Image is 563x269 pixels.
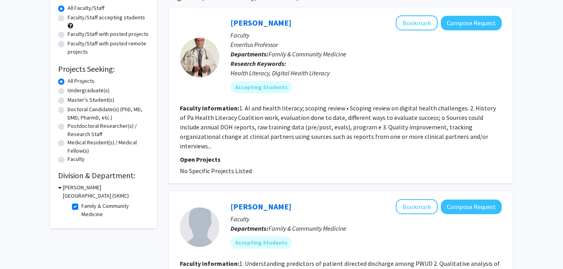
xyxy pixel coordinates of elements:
[58,171,149,180] h2: Division & Department:
[230,40,502,49] p: Emeritus Professor
[63,183,149,200] h3: [PERSON_NAME][GEOGRAPHIC_DATA] (SKMC)
[68,138,149,155] label: Medical Resident(s) / Medical Fellow(s)
[68,4,104,12] label: All Faculty/Staff
[230,202,291,211] a: [PERSON_NAME]
[268,224,346,232] span: Family & Community Medicine
[180,260,239,267] b: Faculty Information:
[230,214,502,224] p: Faculty
[230,18,291,28] a: [PERSON_NAME]
[68,155,85,163] label: Faculty
[68,13,145,22] label: Faculty/Staff accepting students
[58,64,149,74] h2: Projects Seeking:
[230,50,268,58] b: Departments:
[68,39,149,56] label: Faculty/Staff with posted remote projects
[180,104,496,150] fg-read-more: 1. AI and health literacy; scoping review • Scoping review on digital health challenges. 2. Histo...
[268,50,346,58] span: Family & Community Medicine
[6,234,34,263] iframe: Chat
[396,199,438,214] button: Add Sara Beachy to Bookmarks
[68,30,149,38] label: Faculty/Staff with posted projects
[441,16,502,30] button: Compose Request to James Plumb
[81,202,147,219] label: Family & Community Medicine
[230,68,502,78] div: Health Literacy, Digital Health Literacy
[68,96,114,104] label: Master's Student(s)
[68,105,149,122] label: Doctoral Candidate(s) (PhD, MD, DMD, PharmD, etc.)
[230,30,502,40] p: Faculty
[396,15,438,30] button: Add James Plumb to Bookmarks
[180,167,252,175] span: No Specific Projects Listed
[180,104,239,112] b: Faculty Information:
[180,155,502,164] p: Open Projects
[230,81,292,93] mat-chip: Accepting Students
[68,77,94,85] label: All Projects
[230,224,268,232] b: Departments:
[68,86,110,95] label: Undergraduate(s)
[441,200,502,214] button: Compose Request to Sara Beachy
[230,236,292,249] mat-chip: Accepting Students
[68,122,149,138] label: Postdoctoral Researcher(s) / Research Staff
[230,60,286,67] b: Research Keywords:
